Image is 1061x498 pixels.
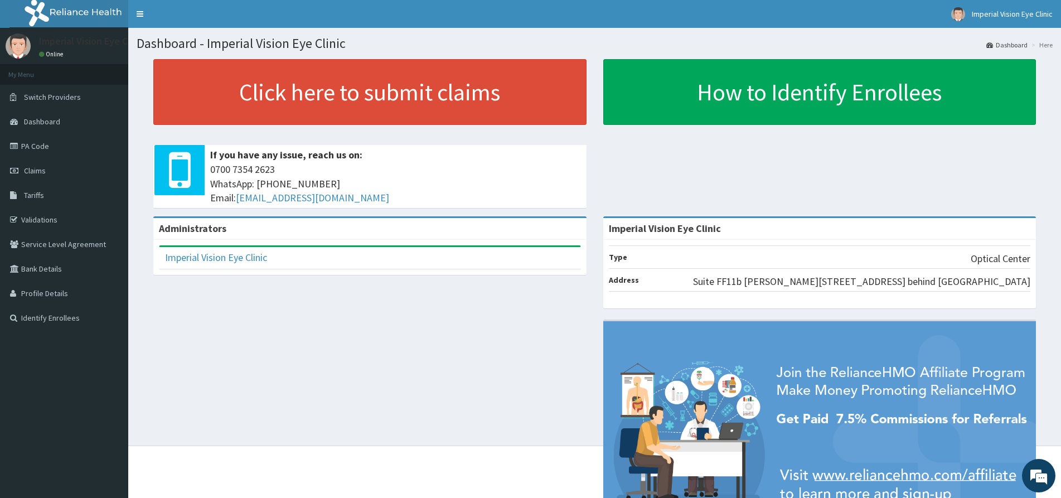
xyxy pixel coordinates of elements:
a: Online [39,50,66,58]
span: Switch Providers [24,92,81,102]
img: User Image [6,33,31,59]
img: User Image [951,7,965,21]
a: Click here to submit claims [153,59,587,125]
p: Suite FF11b [PERSON_NAME][STREET_ADDRESS] behind [GEOGRAPHIC_DATA] [693,274,1030,289]
span: Claims [24,166,46,176]
b: Administrators [159,222,226,235]
a: Dashboard [986,40,1028,50]
b: Address [609,275,639,285]
b: If you have any issue, reach us on: [210,148,362,161]
li: Here [1029,40,1053,50]
span: 0700 7354 2623 WhatsApp: [PHONE_NUMBER] Email: [210,162,581,205]
span: Imperial Vision Eye Clinic [972,9,1053,19]
p: Optical Center [971,252,1030,266]
a: Imperial Vision Eye Clinic [165,251,267,264]
span: Tariffs [24,190,44,200]
a: [EMAIL_ADDRESS][DOMAIN_NAME] [236,191,389,204]
span: Dashboard [24,117,60,127]
h1: Dashboard - Imperial Vision Eye Clinic [137,36,1053,51]
strong: Imperial Vision Eye Clinic [609,222,721,235]
p: Imperial Vision Eye Clinic [39,36,146,46]
a: How to Identify Enrollees [603,59,1036,125]
b: Type [609,252,627,262]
